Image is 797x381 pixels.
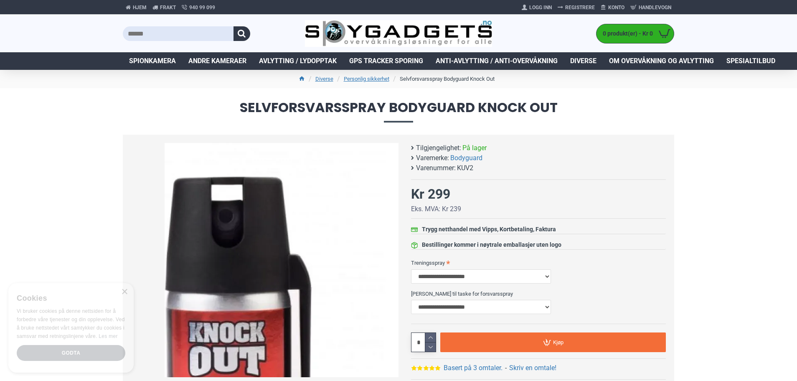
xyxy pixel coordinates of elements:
b: Tilgjengelighet: [416,143,461,153]
span: KUV2 [457,163,473,173]
span: Spionkamera [129,56,176,66]
span: På lager [462,143,487,153]
span: Diverse [570,56,596,66]
span: Selvforsvarsspray Bodyguard Knock Out [123,101,674,122]
div: Bestillinger kommer i nøytrale emballasjer uten logo [422,240,561,249]
span: Handlevogn [639,4,671,11]
a: Andre kameraer [182,52,253,70]
a: Diverse [564,52,603,70]
a: Spionkamera [123,52,182,70]
span: Kjøp [553,340,563,345]
span: 0 produkt(er) - Kr 0 [596,29,655,38]
span: Vi bruker cookies på denne nettsiden for å forbedre våre tjenester og din opplevelse. Ved å bruke... [17,308,125,339]
span: Logg Inn [529,4,552,11]
img: SpyGadgets.no [305,20,492,47]
a: Registrere [555,1,598,14]
span: 940 99 099 [189,4,215,11]
div: Trygg netthandel med Vipps, Kortbetaling, Faktura [422,225,556,234]
a: Personlig sikkerhet [344,75,389,83]
a: Spesialtilbud [720,52,782,70]
span: Registrere [565,4,595,11]
div: Next slide [384,253,398,268]
span: Om overvåkning og avlytting [609,56,714,66]
span: GPS Tracker Sporing [349,56,423,66]
span: Go to slide 2 [280,370,283,373]
a: Skriv en omtale! [509,363,556,373]
span: Andre kameraer [188,56,246,66]
a: Avlytting / Lydopptak [253,52,343,70]
b: Varenummer: [416,163,456,173]
a: Konto [598,1,627,14]
span: Avlytting / Lydopptak [259,56,337,66]
b: - [505,364,507,372]
a: Om overvåkning og avlytting [603,52,720,70]
a: 0 produkt(er) - Kr 0 [596,24,674,43]
div: Kr 299 [411,184,450,204]
span: Go to slide 1 [273,370,277,373]
a: Logg Inn [519,1,555,14]
a: GPS Tracker Sporing [343,52,429,70]
span: Spesialtilbud [726,56,775,66]
a: Bodyguard [450,153,482,163]
a: Anti-avlytting / Anti-overvåkning [429,52,564,70]
div: Cookies [17,289,120,307]
div: Godta [17,345,125,361]
img: Forsvarsspray - Lovlig Pepperspray - SpyGadgets.no [165,143,398,377]
span: Anti-avlytting / Anti-overvåkning [436,56,558,66]
span: Frakt [160,4,176,11]
span: Hjem [133,4,147,11]
span: Go to slide 3 [287,370,290,373]
div: Previous slide [165,253,179,268]
a: Les mer, opens a new window [99,333,117,339]
label: [PERSON_NAME] til taske for forsvarsspray [411,287,666,300]
span: Konto [608,4,624,11]
b: Varemerke: [416,153,449,163]
a: Diverse [315,75,333,83]
div: Close [121,289,127,295]
a: Handlevogn [627,1,674,14]
label: Treningsspray [411,256,666,269]
a: Basert på 3 omtaler. [444,363,503,373]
